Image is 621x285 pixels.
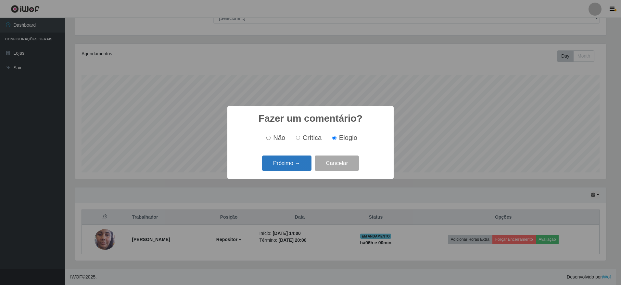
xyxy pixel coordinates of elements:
span: Crítica [303,134,322,141]
h2: Fazer um comentário? [259,113,362,124]
button: Cancelar [315,156,359,171]
span: Elogio [339,134,357,141]
button: Próximo → [262,156,311,171]
span: Não [273,134,285,141]
input: Elogio [332,136,336,140]
input: Não [266,136,271,140]
input: Crítica [296,136,300,140]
